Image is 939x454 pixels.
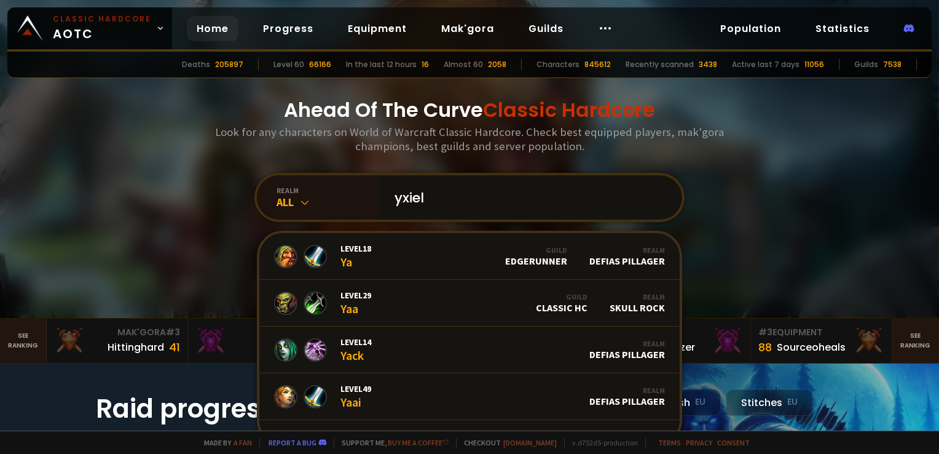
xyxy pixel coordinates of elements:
[758,326,772,338] span: # 3
[234,438,252,447] a: a fan
[346,59,417,70] div: In the last 12 hours
[7,7,172,49] a: Classic HardcoreAOTC
[182,59,210,70] div: Deaths
[309,59,331,70] div: 66166
[589,339,665,360] div: Defias Pillager
[422,59,429,70] div: 16
[564,438,638,447] span: v. d752d5 - production
[340,337,371,363] div: Yack
[210,125,729,153] h3: Look for any characters on World of Warcraft Classic Hardcore. Check best equipped players, mak'g...
[269,438,316,447] a: Report a bug
[584,59,611,70] div: 845612
[273,59,304,70] div: Level 60
[284,95,655,125] h1: Ahead Of The Curve
[626,59,694,70] div: Recently scanned
[892,319,939,363] a: Seeranking
[854,59,878,70] div: Guilds
[47,319,187,363] a: Mak'Gora#3Hittinghard41
[726,389,813,416] div: Stitches
[53,14,151,25] small: Classic Hardcore
[53,14,151,43] span: AOTC
[340,243,371,269] div: Ya
[188,319,329,363] a: Mak'Gora#2Rivench100
[54,326,179,339] div: Mak'Gora
[589,339,665,348] div: Realm
[806,16,879,41] a: Statistics
[505,245,567,267] div: Edgerunner
[259,327,680,373] a: Level14YackRealmDefias Pillager
[334,438,449,447] span: Support me,
[259,373,680,420] a: Level49YaaiRealmDefias Pillager
[488,59,506,70] div: 2058
[169,339,180,356] div: 41
[387,175,667,220] input: Search a character...
[277,186,380,195] div: realm
[536,59,580,70] div: Characters
[215,59,243,70] div: 205897
[883,59,902,70] div: 7538
[695,396,705,408] small: EU
[777,340,846,355] div: Sourceoheals
[388,438,449,447] a: Buy me a coffee
[505,245,567,255] div: Guild
[340,290,371,301] span: Level 29
[108,340,164,355] div: Hittinghard
[340,243,371,254] span: Level 18
[804,59,824,70] div: 11056
[732,59,800,70] div: Active last 7 days
[751,319,892,363] a: #3Equipment88Sourceoheals
[259,233,680,280] a: Level18YaGuildEdgerunnerRealmDefias Pillager
[503,438,557,447] a: [DOMAIN_NAME]
[340,337,371,348] span: Level 14
[277,195,380,209] div: All
[610,292,665,314] div: Skull Rock
[340,383,371,410] div: Yaai
[195,326,321,339] div: Mak'Gora
[483,96,655,124] span: Classic Hardcore
[589,386,665,395] div: Realm
[340,383,371,394] span: Level 49
[758,326,884,339] div: Equipment
[758,339,772,356] div: 88
[589,245,665,255] div: Realm
[253,16,323,41] a: Progress
[259,280,680,327] a: Level29YaaGuildClassic HCRealmSkull Rock
[187,16,238,41] a: Home
[658,438,681,447] a: Terms
[338,16,417,41] a: Equipment
[699,59,717,70] div: 3438
[96,389,342,428] h1: Raid progress
[431,16,504,41] a: Mak'gora
[589,245,665,267] div: Defias Pillager
[197,438,252,447] span: Made by
[519,16,573,41] a: Guilds
[536,292,587,301] div: Guild
[686,438,712,447] a: Privacy
[444,59,483,70] div: Almost 60
[456,438,557,447] span: Checkout
[717,438,750,447] a: Consent
[787,396,798,408] small: EU
[340,290,371,316] div: Yaa
[710,16,791,41] a: Population
[536,292,587,314] div: Classic HC
[166,326,180,338] span: # 3
[610,292,665,301] div: Realm
[589,386,665,407] div: Defias Pillager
